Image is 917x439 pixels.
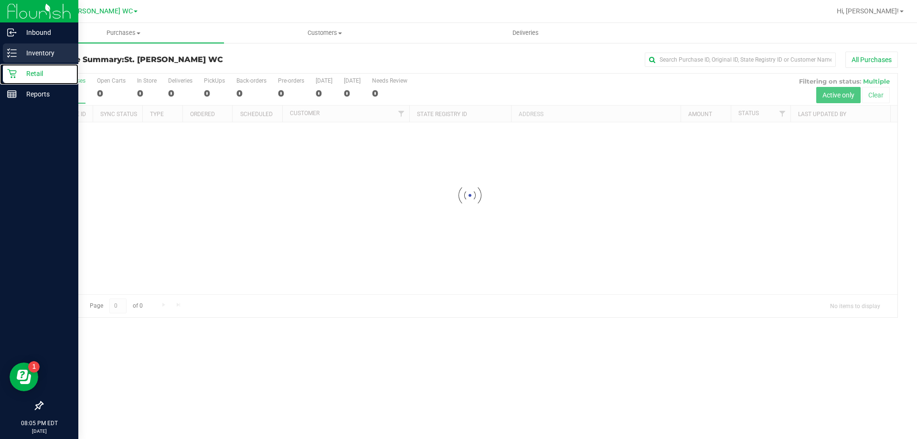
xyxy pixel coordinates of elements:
[224,23,425,43] a: Customers
[28,361,40,373] iframe: Resource center unread badge
[17,47,74,59] p: Inventory
[224,29,425,37] span: Customers
[23,23,224,43] a: Purchases
[124,55,223,64] span: St. [PERSON_NAME] WC
[837,7,899,15] span: Hi, [PERSON_NAME]!
[4,419,74,428] p: 08:05 PM EDT
[845,52,898,68] button: All Purchases
[425,23,626,43] a: Deliveries
[7,69,17,78] inline-svg: Retail
[23,29,224,37] span: Purchases
[10,363,38,391] iframe: Resource center
[17,88,74,100] p: Reports
[7,48,17,58] inline-svg: Inventory
[4,428,74,435] p: [DATE]
[57,7,133,15] span: St. [PERSON_NAME] WC
[645,53,836,67] input: Search Purchase ID, Original ID, State Registry ID or Customer Name...
[17,68,74,79] p: Retail
[17,27,74,38] p: Inbound
[42,55,327,64] h3: Purchase Summary:
[7,28,17,37] inline-svg: Inbound
[500,29,552,37] span: Deliveries
[7,89,17,99] inline-svg: Reports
